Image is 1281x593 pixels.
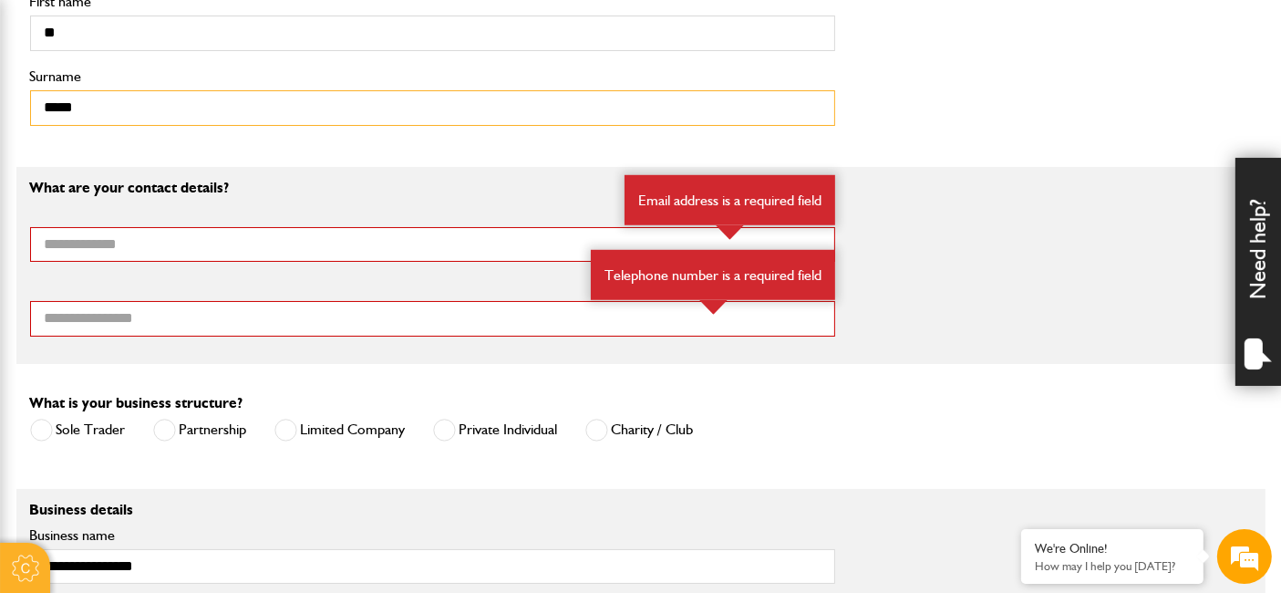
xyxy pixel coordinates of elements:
[30,419,126,442] label: Sole Trader
[30,181,835,195] p: What are your contact details?
[24,223,333,263] input: Enter your email address
[153,419,247,442] label: Partnership
[1235,158,1281,386] div: Need help?
[30,69,835,84] label: Surname
[31,101,77,127] img: d_20077148190_company_1631870298795_20077148190
[591,250,835,301] div: Telephone number is a required field
[1035,541,1190,557] div: We're Online!
[248,462,331,486] em: Start Chat
[299,9,343,53] div: Minimize live chat window
[95,102,306,126] div: Chat with us now
[433,419,558,442] label: Private Individual
[585,419,694,442] label: Charity / Club
[699,300,728,315] img: error-box-arrow.svg
[30,503,835,517] p: Business details
[24,276,333,317] input: Enter your phone number
[716,225,744,240] img: error-box-arrow.svg
[625,175,835,226] div: Email address is a required field
[30,528,835,543] label: Business name
[24,330,333,447] textarea: Type your message and hit 'Enter'
[274,419,406,442] label: Limited Company
[1035,559,1190,573] p: How may I help you today?
[24,169,333,209] input: Enter your last name
[30,396,243,411] label: What is your business structure?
